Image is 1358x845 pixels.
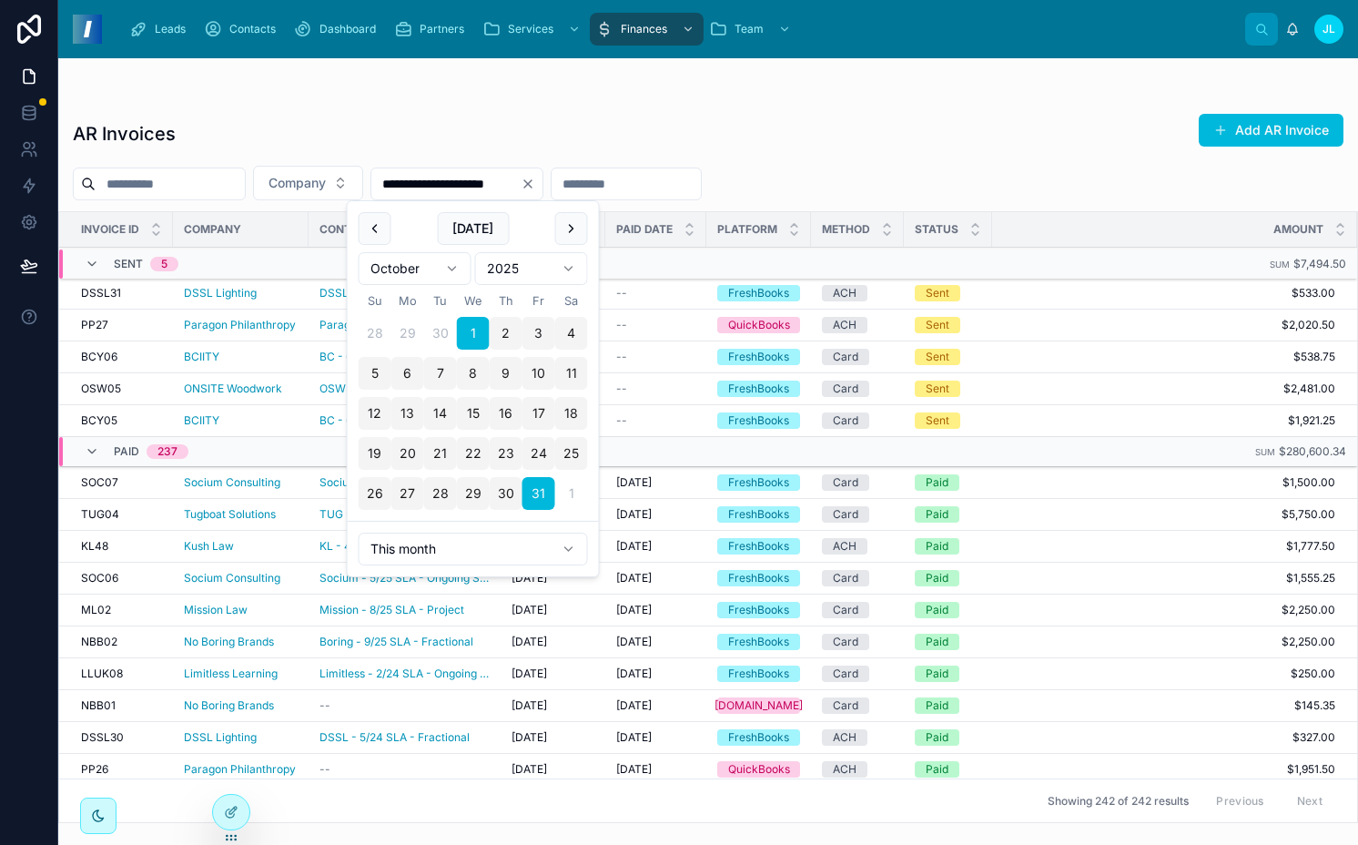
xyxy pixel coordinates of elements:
[184,571,280,585] a: Socium Consulting
[512,667,547,681] span: [DATE]
[319,698,330,713] span: --
[616,603,695,617] a: [DATE]
[915,506,981,523] a: Paid
[391,317,424,350] button: Monday, September 29th, 2025
[833,602,858,618] div: Card
[184,603,248,617] span: Mission Law
[992,286,1335,300] a: $533.00
[81,475,118,490] span: SOC07
[915,474,981,491] a: Paid
[926,697,948,714] div: Paid
[319,667,490,681] a: Limitless - 2/24 SLA - Ongoing Support
[992,475,1335,490] a: $1,500.00
[81,413,162,428] a: BCY05
[81,603,162,617] a: ML02
[555,437,588,470] button: Saturday, October 25th, 2025, selected
[992,635,1335,649] a: $2,250.00
[184,507,298,522] a: Tugboat Solutions
[717,570,800,586] a: FreshBooks
[926,506,948,523] div: Paid
[490,477,522,510] button: Thursday, October 30th, 2025, selected
[926,666,948,682] div: Paid
[319,571,490,585] a: Socium - 5/25 SLA - Ongoing Support
[359,357,391,390] button: Sunday, October 5th, 2025, selected
[728,474,789,491] div: FreshBooks
[184,318,296,332] span: Paragon Philanthropy
[477,13,590,46] a: Services
[319,318,490,332] span: Paragon - 5/25 SLA - Ongoing Support
[512,698,547,713] span: [DATE]
[522,397,555,430] button: Friday, October 17th, 2025, selected
[512,635,547,649] span: [DATE]
[319,603,464,617] a: Mission - 8/25 SLA - Project
[391,397,424,430] button: Monday, October 13th, 2025, selected
[319,286,470,300] a: DSSL - 5/24 SLA - Fractional
[81,698,116,713] span: NBB01
[616,475,652,490] span: [DATE]
[926,538,948,555] div: Paid
[81,571,162,585] a: SOC06
[512,603,594,617] a: [DATE]
[926,602,948,618] div: Paid
[81,539,108,554] span: KL48
[389,13,477,46] a: Partners
[319,413,490,428] a: BC - 6/25 SLA - Project
[915,602,981,618] a: Paid
[319,507,463,522] a: TUG - 7/25 SLA - Fractional
[555,477,588,510] button: Saturday, November 1st, 2025
[822,474,893,491] a: Card
[184,350,219,364] span: BCIITY
[184,475,298,490] a: Socium Consulting
[319,603,490,617] a: Mission - 8/25 SLA - Project
[915,538,981,555] a: Paid
[359,397,391,430] button: Sunday, October 12th, 2025, selected
[616,667,695,681] a: [DATE]
[590,13,704,46] a: Finances
[184,539,234,554] span: Kush Law
[184,475,280,490] a: Socium Consulting
[319,539,490,554] a: KL - 4/25 SLA - Fractional
[391,357,424,390] button: Today, Monday, October 6th, 2025, selected
[616,507,652,522] span: [DATE]
[512,603,547,617] span: [DATE]
[420,22,464,36] span: Partners
[522,477,555,510] button: Friday, October 31st, 2025, selected
[833,538,856,555] div: ACH
[184,286,298,300] a: DSSL Lighting
[728,317,790,333] div: QuickBooks
[717,349,800,365] a: FreshBooks
[184,382,282,396] a: ONSITE Woodwork
[124,13,198,46] a: Leads
[81,318,108,332] span: PP27
[114,257,143,271] span: Sent
[915,285,981,301] a: Sent
[915,381,981,397] a: Sent
[184,635,298,649] a: No Boring Brands
[1199,114,1343,147] a: Add AR Invoice
[81,635,162,649] a: NBB02
[184,571,298,585] a: Socium Consulting
[522,437,555,470] button: Friday, October 24th, 2025, selected
[184,350,298,364] a: BCIITY
[616,382,627,396] span: --
[490,397,522,430] button: Thursday, October 16th, 2025, selected
[319,413,441,428] a: BC - 6/25 SLA - Project
[992,318,1335,332] a: $2,020.50
[717,412,800,429] a: FreshBooks
[73,15,102,44] img: App logo
[319,539,454,554] span: KL - 4/25 SLA - Fractional
[915,634,981,650] a: Paid
[992,382,1335,396] a: $2,481.00
[184,382,298,396] a: ONSITE Woodwork
[717,381,800,397] a: FreshBooks
[424,397,457,430] button: Tuesday, October 14th, 2025, selected
[833,349,858,365] div: Card
[728,570,789,586] div: FreshBooks
[616,318,627,332] span: --
[822,285,893,301] a: ACH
